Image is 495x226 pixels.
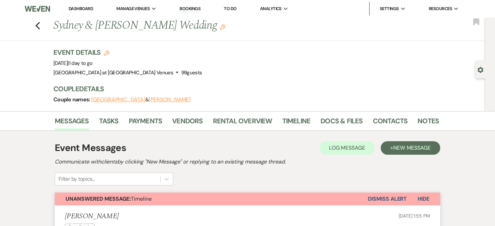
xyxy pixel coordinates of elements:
[53,96,91,103] span: Couple names:
[368,193,407,205] button: Dismiss Alert
[129,116,162,130] a: Payments
[418,195,429,202] span: Hide
[282,116,311,130] a: Timeline
[172,116,203,130] a: Vendors
[53,48,202,57] h3: Event Details
[69,6,93,11] a: Dashboard
[149,97,191,102] button: [PERSON_NAME]
[429,5,452,12] span: Resources
[91,96,191,103] span: &
[53,69,173,76] span: [GEOGRAPHIC_DATA] at [GEOGRAPHIC_DATA] Venues
[25,2,50,16] img: Weven Logo
[99,116,119,130] a: Tasks
[66,195,131,202] strong: Unanswered Message:
[116,5,150,12] span: Manage Venues
[418,116,439,130] a: Notes
[373,116,408,130] a: Contacts
[58,175,95,183] div: Filter by topics...
[329,144,365,151] span: Log Message
[213,116,272,130] a: Rental Overview
[55,141,126,155] h1: Event Messages
[181,69,202,76] span: 99 guests
[393,144,431,151] span: New Message
[91,97,145,102] button: [GEOGRAPHIC_DATA]
[65,212,119,221] h5: [PERSON_NAME]
[66,195,152,202] span: Timeline
[53,18,356,34] h1: Sydney & [PERSON_NAME] Wedding
[381,141,440,155] button: +New Message
[53,60,93,67] span: [DATE]
[380,5,399,12] span: Settings
[55,116,89,130] a: Messages
[477,66,484,73] button: Open lead details
[220,24,226,30] button: Edit
[68,60,92,67] span: |
[224,6,236,11] a: To Do
[55,193,368,205] button: Unanswered Message:Timeline
[399,213,430,219] span: [DATE] 1:55 PM
[69,60,93,67] span: 1 day to go
[407,193,440,205] button: Hide
[320,141,375,155] button: Log Message
[321,116,362,130] a: Docs & Files
[260,5,282,12] span: Analytics
[53,84,432,94] h3: Couple Details
[55,158,440,166] h2: Communicate with clients by clicking "New Message" or replying to an existing message thread.
[180,6,201,12] a: Bookings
